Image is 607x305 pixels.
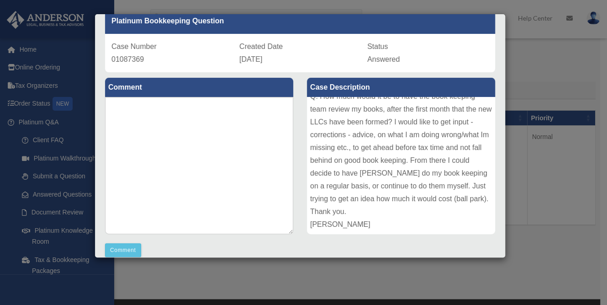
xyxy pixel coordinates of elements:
button: Comment [105,243,141,257]
label: Comment [105,78,293,97]
span: 01087369 [111,55,144,63]
div: Hello. Longtime real estate investor here, just getting properties converted from personally owne... [307,97,495,234]
div: Platinum Bookkeeping Question [105,8,495,34]
label: Case Description [307,78,495,97]
span: Status [367,43,388,50]
span: Case Number [111,43,157,50]
span: Created Date [239,43,283,50]
span: [DATE] [239,55,262,63]
span: Answered [367,55,400,63]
